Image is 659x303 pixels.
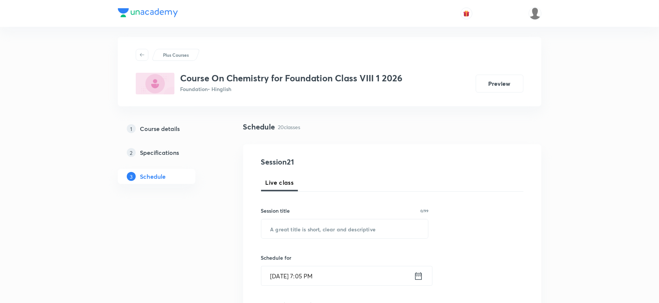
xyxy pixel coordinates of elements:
span: Live class [266,178,294,187]
p: 3 [127,172,136,181]
h6: Schedule for [261,254,429,262]
a: 2Specifications [118,145,219,160]
img: 640EB651-AAA5-4F4F-B97F-D4B95739CD42_plus.png [136,73,175,94]
button: avatar [461,7,473,19]
img: Vivek Patil [529,7,542,20]
p: 20 classes [278,123,301,131]
p: Plus Courses [163,51,189,58]
p: 0/99 [420,209,429,213]
p: 2 [127,148,136,157]
input: A great title is short, clear and descriptive [261,219,429,238]
h4: Session 21 [261,156,397,168]
img: avatar [463,10,470,17]
h5: Schedule [140,172,166,181]
img: Company Logo [118,8,178,17]
h5: Specifications [140,148,179,157]
a: Company Logo [118,8,178,19]
a: 1Course details [118,121,219,136]
h4: Schedule [243,121,275,132]
button: Preview [476,75,524,93]
h5: Course details [140,124,180,133]
p: 1 [127,124,136,133]
p: Foundation • Hinglish [181,85,403,93]
h3: Course On Chemistry for Foundation Class VIII 1 2026 [181,73,403,84]
h6: Session title [261,207,290,215]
